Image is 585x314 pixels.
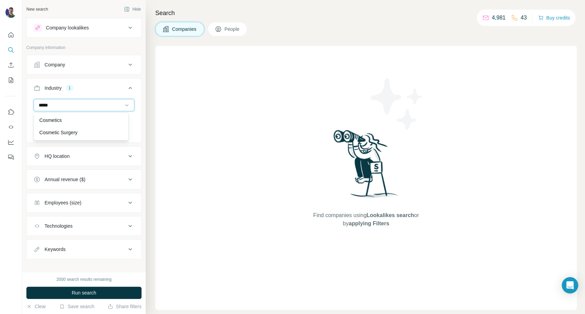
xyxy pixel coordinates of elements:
[5,121,16,133] button: Use Surfe API
[26,303,46,310] button: Clear
[45,176,85,183] div: Annual revenue ($)
[57,276,112,282] div: 2000 search results remaining
[5,44,16,56] button: Search
[119,4,146,14] button: Hide
[172,26,197,33] span: Companies
[366,73,428,135] img: Surfe Illustration - Stars
[5,7,16,18] img: Avatar
[5,136,16,148] button: Dashboard
[349,221,389,226] span: applying Filters
[27,194,141,211] button: Employees (size)
[5,59,16,71] button: Enrich CSV
[5,74,16,86] button: My lists
[72,289,96,296] span: Run search
[562,277,578,293] div: Open Intercom Messenger
[155,8,577,18] h4: Search
[45,85,62,91] div: Industry
[26,6,48,12] div: New search
[59,303,94,310] button: Save search
[45,199,81,206] div: Employees (size)
[26,287,142,299] button: Run search
[5,151,16,163] button: Feedback
[538,13,570,23] button: Buy credits
[45,246,65,253] div: Keywords
[27,171,141,188] button: Annual revenue ($)
[39,117,62,124] p: Cosmetics
[27,56,141,73] button: Company
[366,212,414,218] span: Lookalikes search
[66,85,74,91] div: 1
[45,223,73,229] div: Technologies
[224,26,240,33] span: People
[492,14,505,22] p: 4,981
[5,29,16,41] button: Quick start
[46,24,89,31] div: Company lookalikes
[330,128,402,204] img: Surfe Illustration - Woman searching with binoculars
[521,14,527,22] p: 43
[26,45,142,51] p: Company information
[27,218,141,234] button: Technologies
[39,129,77,136] p: Cosmetic Surgery
[45,61,65,68] div: Company
[27,148,141,164] button: HQ location
[108,303,142,310] button: Share filters
[45,153,70,160] div: HQ location
[27,20,141,36] button: Company lookalikes
[27,80,141,99] button: Industry1
[27,241,141,258] button: Keywords
[311,211,421,228] span: Find companies using or by
[5,106,16,118] button: Use Surfe on LinkedIn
